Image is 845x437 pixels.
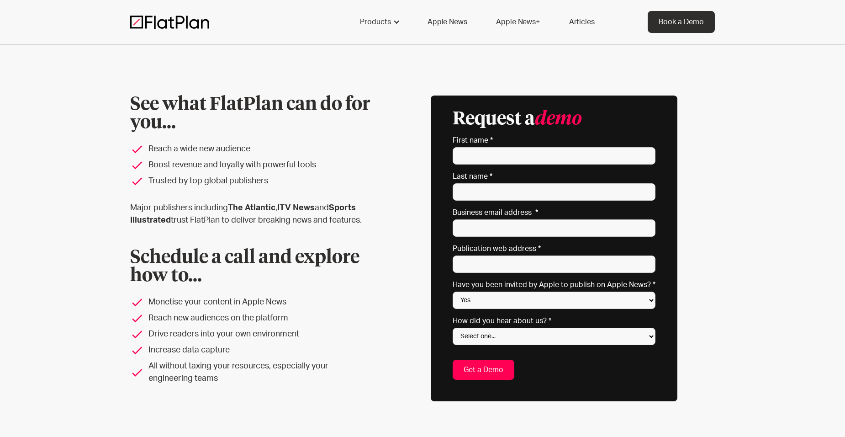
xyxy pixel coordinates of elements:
strong: The Atlantic [228,204,275,212]
div: Products [349,11,409,33]
li: Trusted by top global publishers [130,175,371,187]
label: Business email address * [453,208,655,217]
h1: See what FlatPlan can do for you... [130,96,371,132]
label: Have you been invited by Apple to publish on Apple News? * [453,280,655,289]
label: Last name * [453,172,655,181]
a: Apple News [417,11,478,33]
form: Email Form [453,110,655,380]
div: Book a Demo [659,16,704,27]
li: Boost revenue and loyalty with powerful tools [130,159,371,171]
h3: Request a [453,110,582,128]
label: First name * [453,136,655,145]
a: Apple News+ [485,11,550,33]
label: Publication web address * [453,244,655,253]
em: demo [535,110,582,128]
p: Major publishers including , and trust FlatPlan to deliver breaking news and features. [130,202,371,227]
input: Get a Demo [453,360,514,380]
li: All without taxing your resources, especially your engineering teams [130,360,371,385]
a: Articles [558,11,606,33]
strong: ITV News [277,204,315,212]
li: Reach new audiences on the platform [130,312,371,325]
li: Monetise your content in Apple News [130,296,371,309]
li: Increase data capture [130,344,371,357]
label: How did you hear about us? * [453,316,655,325]
li: Drive readers into your own environment [130,328,371,341]
div: Products [360,16,391,27]
h2: Schedule a call and explore how to... [130,249,371,285]
a: Book a Demo [648,11,715,33]
li: Reach a wide new audience [130,143,371,155]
